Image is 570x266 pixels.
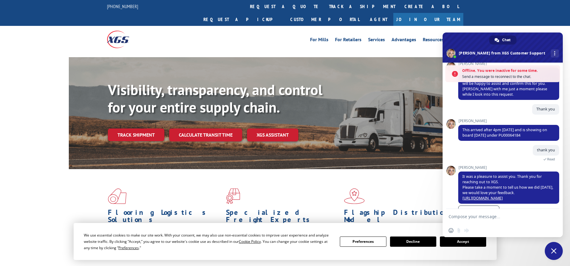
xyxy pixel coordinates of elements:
span: [PERSON_NAME] [458,119,559,123]
img: xgs-icon-flagship-distribution-model-red [344,188,365,204]
a: [PHONE_NUMBER] [107,3,138,9]
a: Calculate transit time [169,128,242,141]
span: Offline. You were inactive for some time. [462,68,557,74]
div: We use essential cookies to make our site work. With your consent, we may also use non-essential ... [84,232,333,251]
span: It was a pleasure to assist you. Thank you for reaching out to XGS. Please take a moment to tell ... [462,174,553,201]
a: Learn More > [108,253,183,260]
a: Track shipment [108,128,164,141]
a: Request a pickup [199,13,286,26]
span: Read [547,157,555,161]
span: Insert an emoji [449,228,453,233]
h1: Flooring Logistics Solutions [108,209,221,226]
button: Preferences [340,237,386,247]
a: Learn More > [226,253,301,260]
img: xgs-icon-focused-on-flooring-red [226,188,240,204]
span: This arrived after 4pm [DATE] and is showing on board [DATE] under PU00064184 [462,127,547,138]
span: Send a message to reconnect to the chat. [462,74,557,80]
button: Decline [390,237,436,247]
h1: Specialized Freight Experts [226,209,340,226]
a: XGS ASSISTANT [247,128,298,141]
a: Chat [489,36,517,45]
span: Good Morning! Thank You for contacting Xpress Global Systems. My name is [PERSON_NAME] and I will... [462,70,552,97]
span: Chat [502,36,511,45]
a: Customer Portal [286,13,364,26]
span: [PERSON_NAME] [458,165,559,170]
a: For Retailers [335,37,361,44]
a: Services [368,37,385,44]
a: [URL][DOMAIN_NAME] [462,196,503,201]
span: thank you [537,147,555,153]
a: Join Our Team [393,13,463,26]
a: Agent [364,13,393,26]
a: For Mills [310,37,328,44]
img: xgs-icon-total-supply-chain-intelligence-red [108,188,126,204]
a: Resources [423,37,444,44]
textarea: Compose your message... [449,209,545,224]
span: Thank you [536,107,555,112]
div: Cookie Consent Prompt [74,223,497,260]
span: Cookie Policy [239,239,261,244]
h1: Flagship Distribution Model [344,209,458,226]
b: Visibility, transparency, and control for your entire supply chain. [108,80,322,116]
button: Accept [440,237,486,247]
a: Feedback Surveys [458,206,499,215]
a: Advantages [392,37,416,44]
span: Preferences [118,245,139,250]
a: Close chat [545,242,563,260]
